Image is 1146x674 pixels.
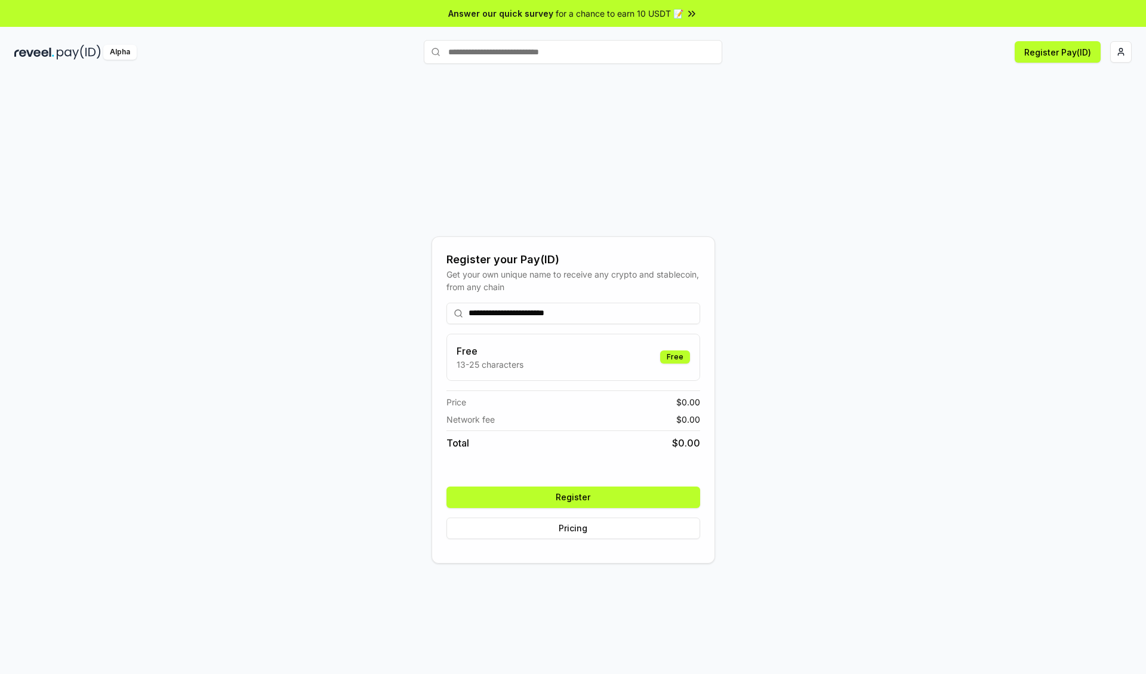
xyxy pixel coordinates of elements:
[446,251,700,268] div: Register your Pay(ID)
[676,396,700,408] span: $ 0.00
[57,45,101,60] img: pay_id
[446,413,495,426] span: Network fee
[556,7,683,20] span: for a chance to earn 10 USDT 📝
[457,358,523,371] p: 13-25 characters
[446,518,700,539] button: Pricing
[457,344,523,358] h3: Free
[1015,41,1101,63] button: Register Pay(ID)
[448,7,553,20] span: Answer our quick survey
[446,396,466,408] span: Price
[446,268,700,293] div: Get your own unique name to receive any crypto and stablecoin, from any chain
[672,436,700,450] span: $ 0.00
[446,487,700,508] button: Register
[14,45,54,60] img: reveel_dark
[446,436,469,450] span: Total
[660,350,690,364] div: Free
[676,413,700,426] span: $ 0.00
[103,45,137,60] div: Alpha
